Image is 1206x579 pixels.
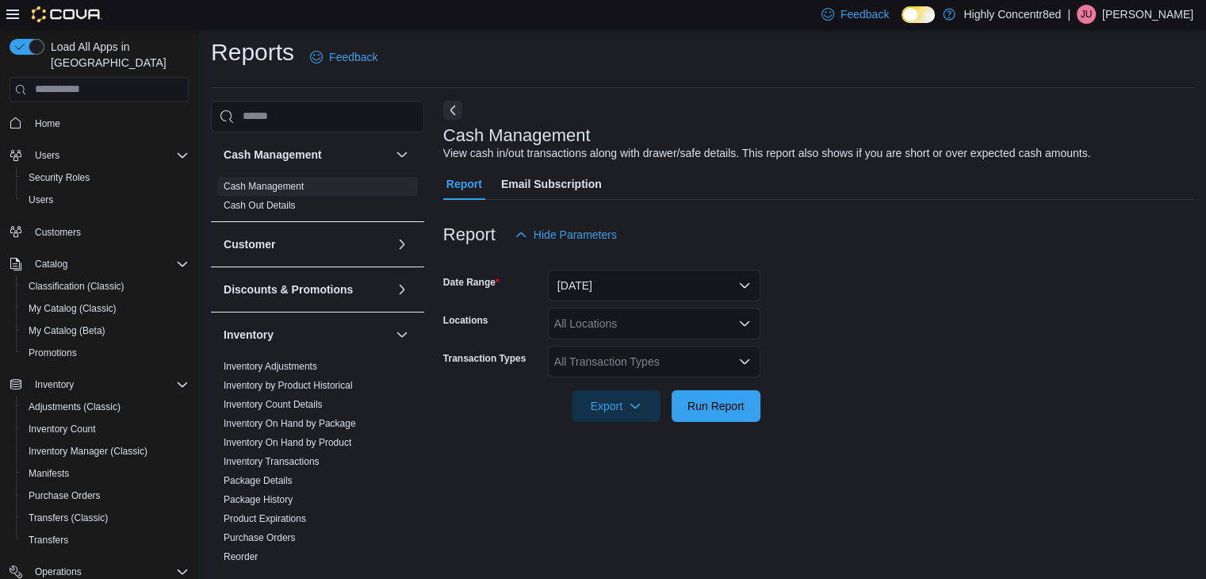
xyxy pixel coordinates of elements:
[224,475,293,486] a: Package Details
[224,360,317,373] span: Inventory Adjustments
[22,277,131,296] a: Classification (Classic)
[29,114,67,133] a: Home
[534,227,617,243] span: Hide Parameters
[443,145,1091,162] div: View cash in/out transactions along with drawer/safe details. This report also shows if you are s...
[224,200,296,211] a: Cash Out Details
[29,113,189,133] span: Home
[963,5,1061,24] p: Highly Concentr8ed
[22,343,189,362] span: Promotions
[22,508,114,527] a: Transfers (Classic)
[224,532,296,543] a: Purchase Orders
[35,117,60,130] span: Home
[224,455,320,468] span: Inventory Transactions
[22,299,123,318] a: My Catalog (Classic)
[29,280,124,293] span: Classification (Classic)
[224,361,317,372] a: Inventory Adjustments
[902,6,935,23] input: Dark Mode
[29,302,117,315] span: My Catalog (Classic)
[35,258,67,270] span: Catalog
[22,168,189,187] span: Security Roles
[443,276,500,289] label: Date Range
[738,355,751,368] button: Open list of options
[16,167,195,189] button: Security Roles
[22,486,189,505] span: Purchase Orders
[16,396,195,418] button: Adjustments (Classic)
[840,6,889,22] span: Feedback
[22,531,75,550] a: Transfers
[29,445,147,458] span: Inventory Manager (Classic)
[22,343,83,362] a: Promotions
[16,275,195,297] button: Classification (Classic)
[224,513,306,524] a: Product Expirations
[224,512,306,525] span: Product Expirations
[29,324,105,337] span: My Catalog (Beta)
[3,112,195,135] button: Home
[22,321,189,340] span: My Catalog (Beta)
[501,168,602,200] span: Email Subscription
[224,181,304,192] a: Cash Management
[22,442,154,461] a: Inventory Manager (Classic)
[22,486,107,505] a: Purchase Orders
[3,220,195,243] button: Customers
[22,464,189,483] span: Manifests
[548,270,760,301] button: [DATE]
[1081,5,1093,24] span: JU
[224,379,353,392] span: Inventory by Product Historical
[44,39,189,71] span: Load All Apps in [GEOGRAPHIC_DATA]
[443,126,591,145] h3: Cash Management
[29,534,68,546] span: Transfers
[224,147,389,163] button: Cash Management
[29,255,74,274] button: Catalog
[22,190,59,209] a: Users
[22,190,189,209] span: Users
[224,474,293,487] span: Package Details
[224,551,258,562] a: Reorder
[224,236,275,252] h3: Customer
[443,352,526,365] label: Transaction Types
[224,437,351,448] a: Inventory On Hand by Product
[902,23,902,24] span: Dark Mode
[22,397,127,416] a: Adjustments (Classic)
[29,255,189,274] span: Catalog
[224,494,293,505] a: Package History
[224,282,353,297] h3: Discounts & Promotions
[29,375,189,394] span: Inventory
[16,485,195,507] button: Purchase Orders
[22,397,189,416] span: Adjustments (Classic)
[32,6,102,22] img: Cova
[224,199,296,212] span: Cash Out Details
[35,378,74,391] span: Inventory
[35,149,59,162] span: Users
[224,236,389,252] button: Customer
[224,147,322,163] h3: Cash Management
[35,226,81,239] span: Customers
[392,235,412,254] button: Customer
[29,512,108,524] span: Transfers (Classic)
[224,380,353,391] a: Inventory by Product Historical
[29,146,189,165] span: Users
[329,49,377,65] span: Feedback
[224,180,304,193] span: Cash Management
[22,508,189,527] span: Transfers (Classic)
[224,282,389,297] button: Discounts & Promotions
[443,225,496,244] h3: Report
[572,390,660,422] button: Export
[508,219,623,251] button: Hide Parameters
[16,440,195,462] button: Inventory Manager (Classic)
[29,423,96,435] span: Inventory Count
[581,390,651,422] span: Export
[22,168,96,187] a: Security Roles
[35,566,82,578] span: Operations
[304,41,384,73] a: Feedback
[224,327,274,343] h3: Inventory
[738,317,751,330] button: Open list of options
[22,464,75,483] a: Manifests
[224,456,320,467] a: Inventory Transactions
[224,418,356,429] a: Inventory On Hand by Package
[22,531,189,550] span: Transfers
[29,347,77,359] span: Promotions
[29,489,101,502] span: Purchase Orders
[29,467,69,480] span: Manifests
[392,325,412,344] button: Inventory
[224,327,389,343] button: Inventory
